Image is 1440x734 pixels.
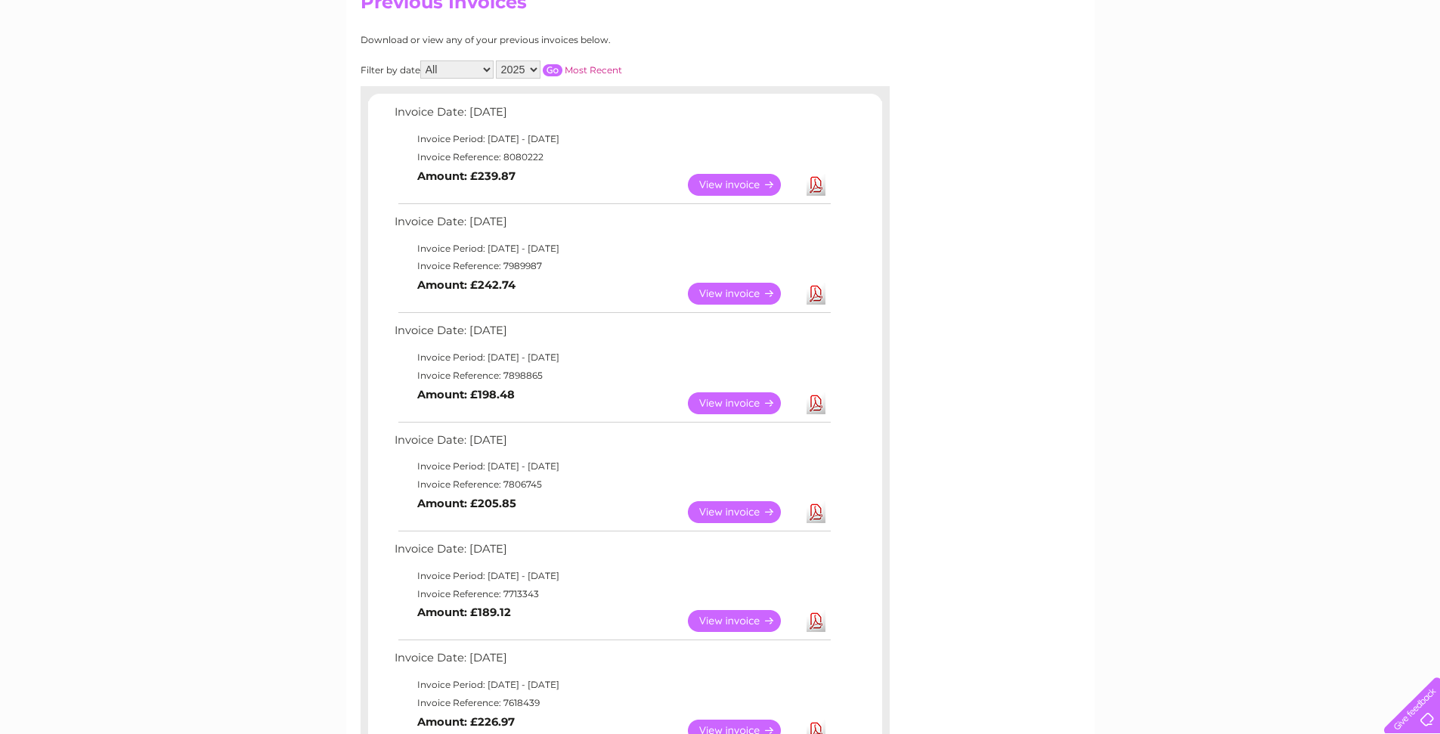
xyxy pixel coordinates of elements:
td: Invoice Date: [DATE] [391,539,833,567]
b: Amount: £242.74 [417,278,516,292]
a: Download [807,392,825,414]
b: Amount: £189.12 [417,605,511,619]
td: Invoice Reference: 7618439 [391,694,833,712]
a: View [688,174,799,196]
div: Clear Business is a trading name of Verastar Limited (registered in [GEOGRAPHIC_DATA] No. 3667643... [364,8,1078,73]
b: Amount: £239.87 [417,169,516,183]
td: Invoice Reference: 8080222 [391,148,833,166]
a: View [688,610,799,632]
td: Invoice Period: [DATE] - [DATE] [391,130,833,148]
a: View [688,501,799,523]
a: Contact [1339,64,1377,76]
td: Invoice Date: [DATE] [391,212,833,240]
td: Invoice Date: [DATE] [391,430,833,458]
td: Invoice Period: [DATE] - [DATE] [391,348,833,367]
a: View [688,283,799,305]
a: Energy [1212,64,1245,76]
td: Invoice Reference: 7989987 [391,257,833,275]
td: Invoice Reference: 7713343 [391,585,833,603]
div: Download or view any of your previous invoices below. [361,35,757,45]
a: Download [807,501,825,523]
a: View [688,392,799,414]
td: Invoice Period: [DATE] - [DATE] [391,457,833,475]
a: Telecoms [1254,64,1299,76]
td: Invoice Period: [DATE] - [DATE] [391,240,833,258]
td: Invoice Reference: 7898865 [391,367,833,385]
td: Invoice Date: [DATE] [391,102,833,130]
a: Download [807,610,825,632]
a: Log out [1390,64,1426,76]
a: 0333 014 3131 [1155,8,1259,26]
td: Invoice Period: [DATE] - [DATE] [391,676,833,694]
b: Amount: £198.48 [417,388,515,401]
a: Most Recent [565,64,622,76]
td: Invoice Period: [DATE] - [DATE] [391,567,833,585]
a: Download [807,283,825,305]
td: Invoice Date: [DATE] [391,648,833,676]
td: Invoice Reference: 7806745 [391,475,833,494]
a: Blog [1308,64,1330,76]
img: logo.png [51,39,128,85]
b: Amount: £226.97 [417,715,515,729]
div: Filter by date [361,60,757,79]
a: Water [1174,64,1203,76]
a: Download [807,174,825,196]
b: Amount: £205.85 [417,497,516,510]
td: Invoice Date: [DATE] [391,321,833,348]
